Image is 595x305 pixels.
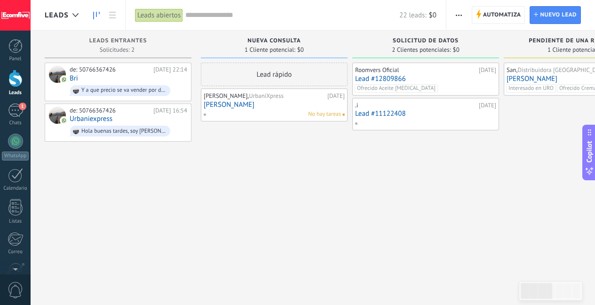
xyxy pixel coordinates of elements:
[357,38,494,46] div: Solicitud de datos
[308,110,341,119] span: No hay tareas
[479,66,496,74] div: [DATE]
[355,66,476,74] div: Roomvers Oficial
[135,8,183,22] div: Leads abiertos
[70,107,150,114] div: de: 50766367426
[399,11,426,20] span: 22 leads:
[70,115,112,123] a: Urbaniexpress
[355,75,496,83] a: Lead #12809866
[355,84,438,93] span: Ofrecido Aceite [MEDICAL_DATA]
[2,249,29,255] div: Correo
[2,152,29,161] div: WhatsApp
[2,120,29,126] div: Chats
[355,110,496,118] a: Lead #11122408
[88,6,104,24] a: Leads
[204,92,325,100] div: [PERSON_NAME],
[201,63,348,86] div: Lead rápido
[49,66,66,83] div: Bri
[61,76,67,83] img: com.amocrm.amocrmwa.svg
[2,90,29,96] div: Leads
[153,107,187,114] div: [DATE] 16:54
[61,117,67,124] img: com.amocrm.amocrmwa.svg
[540,7,577,24] span: Nuevo lead
[472,6,525,24] a: Automatiza
[530,6,581,24] a: Nuevo lead
[2,185,29,192] div: Calendario
[585,141,594,163] span: Copilot
[245,47,295,53] span: 1 Cliente potencial:
[206,38,343,46] div: Nueva consulta
[297,47,304,53] span: $0
[104,6,120,24] a: Lista
[100,47,135,53] span: Solicitudes: 2
[49,107,66,124] div: Urbaniexpress
[89,38,147,44] span: Leads Entrantes
[19,103,26,110] span: 1
[327,92,345,100] div: [DATE]
[452,6,466,24] button: Más
[153,66,187,73] div: [DATE] 22:14
[392,47,451,53] span: 2 Clientes potenciales:
[49,38,187,46] div: Leads Entrantes
[81,87,166,94] div: Y a que precio se va vender por dropi
[45,11,69,20] span: Leads
[70,74,78,82] a: Bri
[483,7,521,24] span: Automatiza
[453,47,460,53] span: $0
[355,102,476,109] div: .i
[81,128,166,135] div: Hola buenas tardes, soy [PERSON_NAME] express. Quisiera saber que ha pasado con las ordenes que s...
[479,102,496,109] div: [DATE]
[2,56,29,62] div: Panel
[247,38,301,44] span: Nueva consulta
[70,66,150,73] div: de: 50766367426
[342,113,345,116] span: No hay nada asignado
[506,84,556,93] span: Interesado en URO
[429,11,436,20] span: $0
[249,92,284,100] span: UrbaniXpress
[2,218,29,225] div: Listas
[204,101,345,109] a: [PERSON_NAME]
[393,38,459,44] span: Solicitud de datos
